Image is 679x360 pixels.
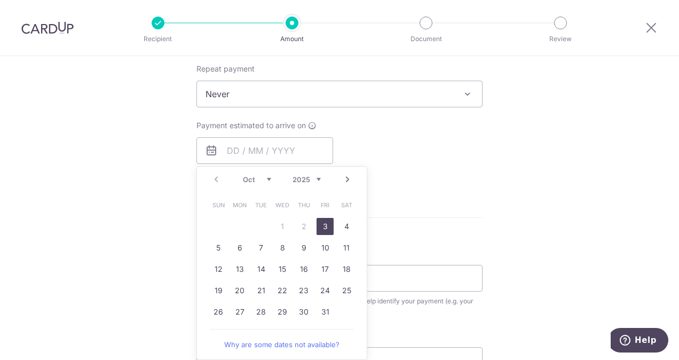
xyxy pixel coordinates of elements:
a: 14 [252,261,270,278]
span: Friday [317,197,334,214]
span: Monday [231,197,248,214]
a: 4 [338,218,355,235]
span: Never [197,81,482,107]
a: 24 [317,282,334,299]
a: 5 [210,239,227,256]
a: 13 [231,261,248,278]
span: Saturday [338,197,355,214]
a: 27 [231,303,248,320]
p: Document [386,34,465,44]
a: 10 [317,239,334,256]
img: CardUp [21,21,74,34]
a: 6 [231,239,248,256]
a: 3 [317,218,334,235]
span: Payment estimated to arrive on [196,120,306,131]
a: 31 [317,303,334,320]
a: 15 [274,261,291,278]
a: 21 [252,282,270,299]
p: Review [521,34,600,44]
a: 17 [317,261,334,278]
a: Next [341,173,354,186]
a: 11 [338,239,355,256]
a: 23 [295,282,312,299]
a: 18 [338,261,355,278]
iframe: Opens a widget where you can find more information [611,328,668,355]
input: DD / MM / YYYY [196,137,333,164]
span: Wednesday [274,197,291,214]
span: Thursday [295,197,312,214]
a: 22 [274,282,291,299]
a: 25 [338,282,355,299]
label: Repeat payment [196,64,255,74]
p: Amount [252,34,331,44]
a: 7 [252,239,270,256]
p: Recipient [119,34,198,44]
a: 16 [295,261,312,278]
span: Tuesday [252,197,270,214]
a: Why are some dates not available? [210,334,354,355]
a: 29 [274,303,291,320]
a: 19 [210,282,227,299]
span: Sunday [210,197,227,214]
span: Never [196,81,483,107]
a: 30 [295,303,312,320]
a: 20 [231,282,248,299]
a: 12 [210,261,227,278]
a: 28 [252,303,270,320]
a: 8 [274,239,291,256]
a: 26 [210,303,227,320]
a: 9 [295,239,312,256]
